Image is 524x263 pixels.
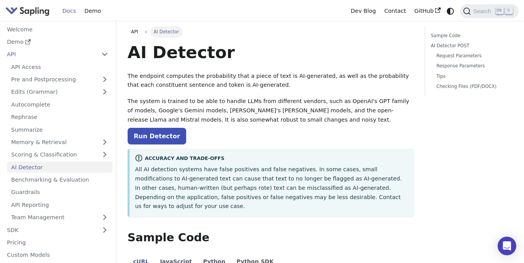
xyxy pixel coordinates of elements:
nav: Breadcrumbs [128,26,414,37]
a: API [128,26,142,37]
h2: Sample Code [128,231,414,245]
a: API Access [7,61,112,72]
div: Accuracy and Trade-offs [135,154,408,163]
a: AI Detector [7,162,112,173]
a: Docs [58,5,80,17]
span: AI Detector [150,26,183,37]
a: AI Detector POST [431,42,510,50]
button: Switch between dark and light mode (currently system mode) [445,5,456,17]
a: Contact [380,5,410,17]
a: Dev Blog [346,5,380,17]
a: API [3,49,97,60]
a: Edits (Grammar) [7,86,112,98]
a: Custom Models [3,249,112,261]
a: Summarize [7,124,112,135]
img: Sapling.ai [5,5,50,17]
a: Demo [3,36,112,48]
a: Rephrase [7,112,112,123]
a: Sapling.ai [5,5,52,17]
span: API [131,29,138,34]
a: Guardrails [7,187,112,198]
a: Scoring & Classification [7,149,112,160]
h1: AI Detector [128,42,414,63]
a: Welcome [3,24,112,35]
a: Checking Files (PDF/DOCX) [436,83,507,90]
span: Search [471,8,496,14]
button: Collapse sidebar category 'API' [97,49,112,60]
p: The endpoint computes the probability that a piece of text is AI-generated, as well as the probab... [128,72,414,90]
a: Benchmarking & Evaluation [7,174,112,186]
a: Team Management [7,212,112,223]
a: Autocomplete [7,99,112,110]
a: SDK [3,224,97,235]
a: Demo [80,5,105,17]
a: Memory & Retrieval [7,137,112,148]
a: Sample Code [431,32,510,40]
a: Response Parameters [436,62,507,70]
kbd: K [505,7,513,14]
p: All AI detection systems have false positives and false negatives. In some cases, small modificat... [135,165,408,211]
a: Pricing [3,237,112,248]
div: Open Intercom Messenger [498,237,516,255]
a: GitHub [410,5,444,17]
a: Pre and Postprocessing [7,74,112,85]
a: Run Detector [128,128,186,144]
a: Request Parameters [436,52,507,60]
a: Tips [436,73,507,80]
a: API Reporting [7,199,112,210]
button: Search (Ctrl+K) [460,4,518,18]
button: Expand sidebar category 'SDK' [97,224,112,235]
p: The system is trained to be able to handle LLMs from different vendors, such as OpenAI's GPT fami... [128,97,414,124]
